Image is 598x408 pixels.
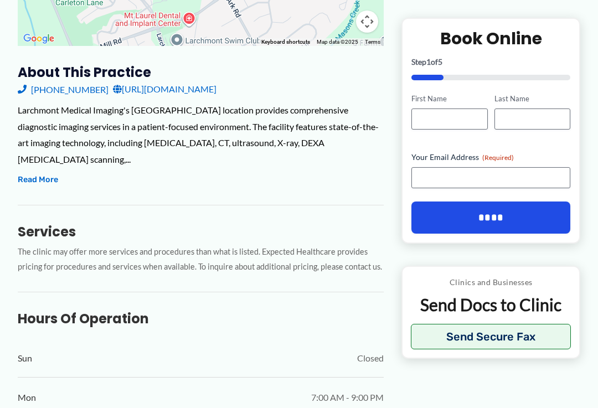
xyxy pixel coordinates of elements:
label: Last Name [494,94,570,104]
button: Keyboard shortcuts [261,38,310,46]
p: The clinic may offer more services and procedures than what is listed. Expected Healthcare provid... [18,245,384,275]
button: Read More [18,173,58,187]
h3: Hours of Operation [18,310,384,327]
button: Send Secure Fax [411,324,571,349]
img: Google [20,32,57,46]
h2: Book Online [411,28,570,49]
label: First Name [411,94,487,104]
a: [URL][DOMAIN_NAME] [113,81,216,97]
span: Closed [357,350,384,366]
button: Map camera controls [356,11,378,33]
label: Your Email Address [411,152,570,163]
span: 7:00 AM - 9:00 PM [311,389,384,406]
p: Step of [411,58,570,66]
p: Send Docs to Clinic [411,294,571,316]
span: Map data ©2025 [317,39,358,45]
span: 1 [426,57,431,66]
p: Clinics and Businesses [411,275,571,290]
a: Terms [365,39,380,45]
h3: About this practice [18,64,384,81]
a: [PHONE_NUMBER] [18,81,109,97]
h3: Services [18,223,384,240]
span: (Required) [482,153,514,162]
span: 5 [438,57,442,66]
span: Mon [18,389,36,406]
div: Larchmont Medical Imaging's [GEOGRAPHIC_DATA] location provides comprehensive diagnostic imaging ... [18,102,384,168]
span: Sun [18,350,32,366]
a: Open this area in Google Maps (opens a new window) [20,32,57,46]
